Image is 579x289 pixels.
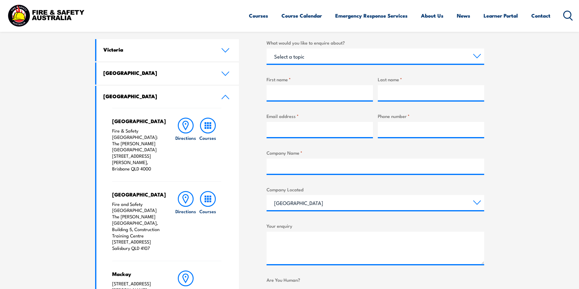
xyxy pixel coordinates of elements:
h6: Directions [175,208,196,214]
label: Company Located [267,186,484,193]
a: Courses [197,191,219,251]
label: First name [267,76,373,83]
label: Company Name [267,149,484,156]
h6: Courses [199,135,216,141]
h4: Victoria [103,46,212,53]
a: Emergency Response Services [335,8,408,24]
h4: [GEOGRAPHIC_DATA] [103,69,212,76]
p: Fire & Safety [GEOGRAPHIC_DATA]: The [PERSON_NAME][GEOGRAPHIC_DATA] [STREET_ADDRESS][PERSON_NAME]... [112,128,163,172]
label: What would you like to enquire about? [267,39,484,46]
label: Email address [267,113,373,119]
p: Fire and Safety [GEOGRAPHIC_DATA] The [PERSON_NAME][GEOGRAPHIC_DATA], Building 5, Construction Tr... [112,201,163,251]
a: [GEOGRAPHIC_DATA] [96,62,239,85]
h4: [GEOGRAPHIC_DATA] [112,118,163,124]
a: Victoria [96,39,239,61]
a: Directions [175,118,197,172]
a: Course Calendar [281,8,322,24]
label: Last name [378,76,484,83]
a: News [457,8,470,24]
label: Phone number [378,113,484,119]
h4: [GEOGRAPHIC_DATA] [103,93,212,99]
a: Learner Portal [484,8,518,24]
label: Are You Human? [267,276,484,283]
a: Contact [531,8,550,24]
a: Courses [249,8,268,24]
a: About Us [421,8,443,24]
a: Directions [175,191,197,251]
a: Courses [197,118,219,172]
h6: Directions [175,135,196,141]
h4: [GEOGRAPHIC_DATA] [112,191,163,198]
a: [GEOGRAPHIC_DATA] [96,86,239,108]
label: Your enquiry [267,222,484,229]
h6: Courses [199,208,216,214]
h4: Mackay [112,271,163,277]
